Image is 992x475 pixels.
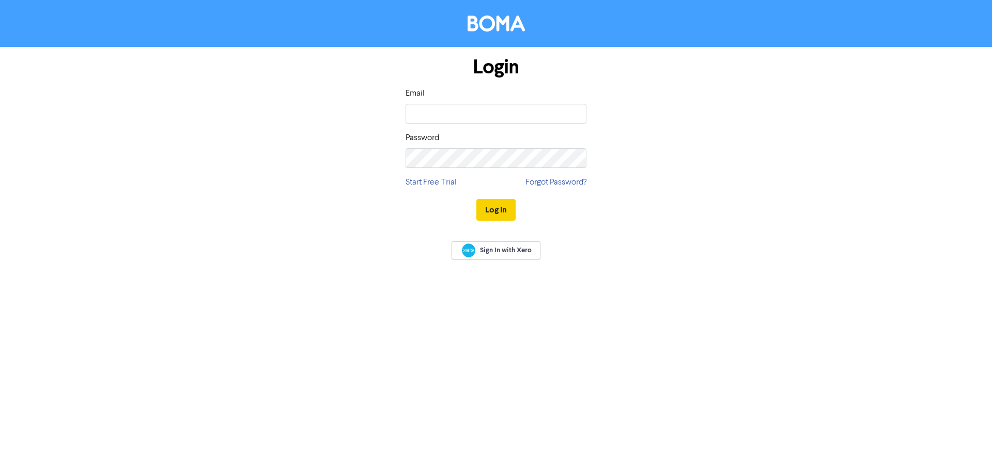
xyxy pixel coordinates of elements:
[406,55,586,79] h1: Login
[406,87,425,100] label: Email
[462,243,475,257] img: Xero logo
[468,16,525,32] img: BOMA Logo
[476,199,516,221] button: Log In
[480,246,532,255] span: Sign In with Xero
[406,132,439,144] label: Password
[406,176,457,189] a: Start Free Trial
[525,176,586,189] a: Forgot Password?
[452,241,540,259] a: Sign In with Xero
